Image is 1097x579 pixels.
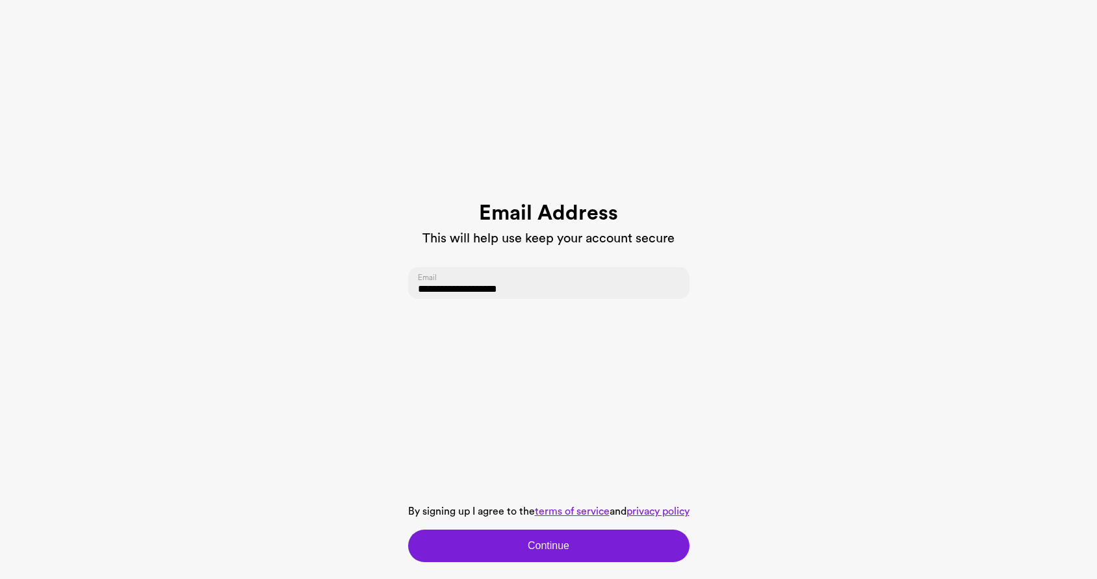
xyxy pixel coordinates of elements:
[408,530,690,562] button: Continue
[408,201,690,225] h1: Email Address
[408,504,690,519] p: By signing up I agree to the and
[535,506,610,517] a: terms of service
[408,231,690,246] h3: This will help use keep your account secure
[528,538,569,554] span: Continue
[626,506,690,517] a: privacy policy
